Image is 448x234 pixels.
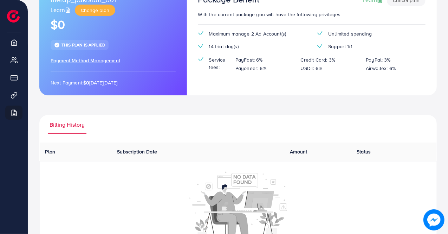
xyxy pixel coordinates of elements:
p: With the current package you will have the following privileges [198,10,426,19]
p: PayPal: 3% [366,56,391,64]
p: Payoneer: 6% [235,64,266,72]
p: USDT: 6% [301,64,322,72]
span: Status [357,148,371,155]
img: tick [198,57,203,62]
h1: $0 [51,18,176,32]
p: Next Payment: [DATE][DATE] [51,78,176,87]
span: Service fees: [209,56,230,71]
p: Airwallex: 6% [366,64,396,72]
strong: $0 [83,79,89,86]
button: Change plan [75,5,115,16]
span: This plan is applied [61,42,105,48]
span: Amount [290,148,307,155]
img: logo [7,10,20,23]
p: Credit Card: 3% [301,56,335,64]
span: Payment Method Management [51,57,120,64]
img: tick [198,31,203,36]
span: Unlimited spending [328,30,372,37]
img: tick [317,31,323,36]
img: tick [54,42,60,48]
p: PayFast: 6% [235,56,263,64]
img: tick [198,44,203,48]
span: Maximum manage 2 Ad Account(s) [209,30,286,37]
a: Learn [51,6,72,14]
img: image [423,209,444,230]
span: Billing History [50,121,85,129]
span: Support 1/1 [328,43,352,50]
img: tick [317,44,323,48]
span: Change plan [81,7,109,14]
span: Subscription Date [117,148,157,155]
span: Plan [45,148,56,155]
span: 14 trial day(s) [209,43,239,50]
